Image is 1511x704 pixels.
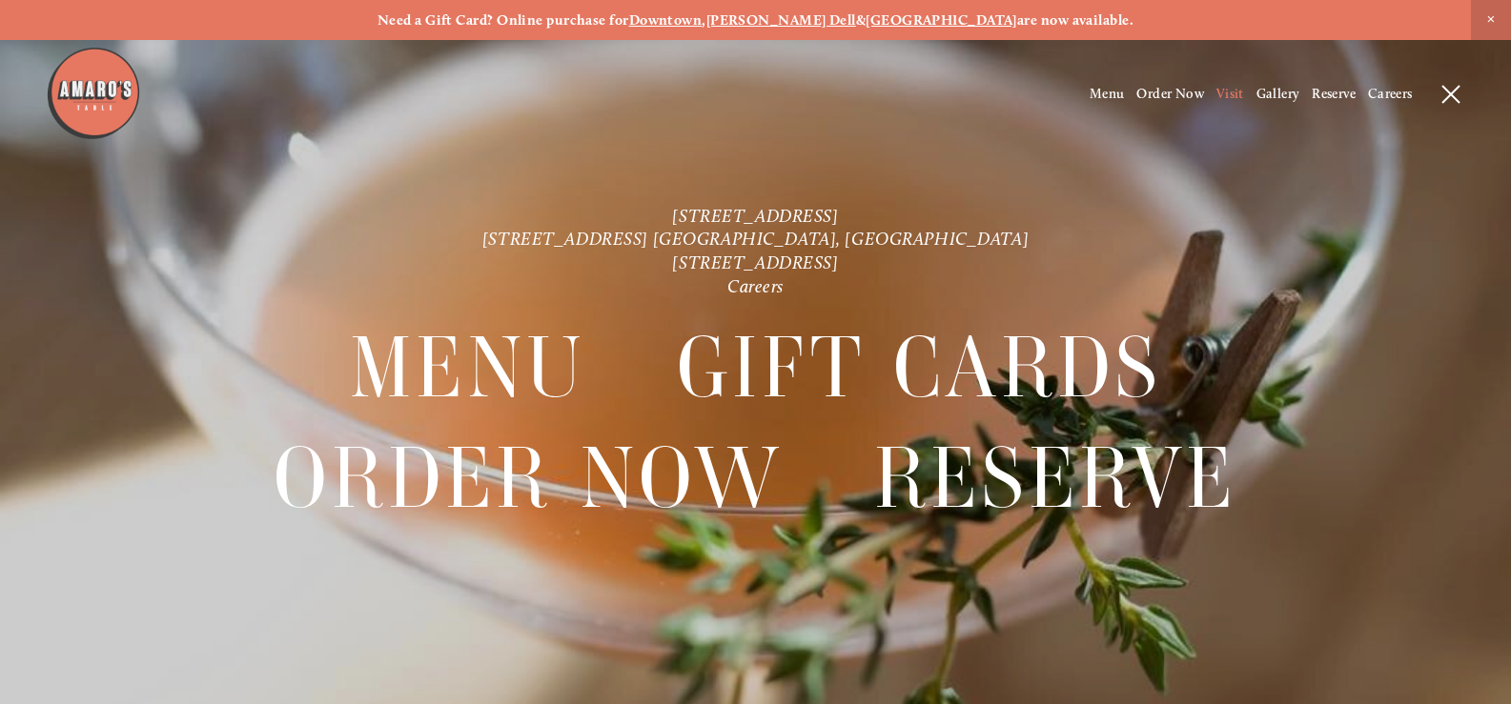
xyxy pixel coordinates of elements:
a: Reserve [874,424,1237,533]
a: Order Now [274,424,783,533]
a: [PERSON_NAME] Dell [706,11,856,29]
a: Reserve [1312,86,1356,102]
a: [STREET_ADDRESS] [GEOGRAPHIC_DATA], [GEOGRAPHIC_DATA] [482,228,1029,250]
img: Amaro's Table [46,46,141,141]
a: Visit [1216,86,1244,102]
a: [GEOGRAPHIC_DATA] [866,11,1017,29]
a: Menu [1090,86,1125,102]
a: Careers [727,275,784,297]
strong: , [702,11,705,29]
strong: & [856,11,866,29]
span: Reserve [874,424,1237,533]
strong: are now available. [1017,11,1133,29]
a: Gift Cards [677,313,1162,422]
a: [STREET_ADDRESS] [672,205,838,227]
a: Order Now [1136,86,1204,102]
strong: Need a Gift Card? Online purchase for [378,11,629,29]
a: [STREET_ADDRESS] [672,251,838,273]
span: Gift Cards [677,313,1162,423]
a: Gallery [1256,86,1300,102]
a: Downtown [629,11,703,29]
span: Menu [350,313,586,423]
a: Menu [350,313,586,422]
span: Order Now [274,424,783,533]
a: Careers [1368,86,1413,102]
